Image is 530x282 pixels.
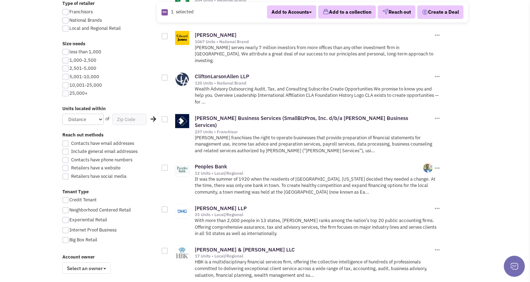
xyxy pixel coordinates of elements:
[146,115,155,124] div: Search Nearby
[423,163,433,173] img: W7vr0x00b0GZC0PPbilSCg.png
[176,9,194,15] span: selected
[195,176,441,196] p: It was the summer of 1920 when the residents of [GEOGRAPHIC_DATA], [US_STATE] decided they needed...
[195,253,433,259] div: 17 Units • Local/Regional
[195,32,236,38] a: [PERSON_NAME]
[417,5,463,19] button: Create a Deal
[69,207,131,213] span: Neighborhood Centered Retail
[195,135,441,154] p: [PERSON_NAME] franchises the right to operate businesses that provide preparation of financial st...
[69,9,93,15] span: Franchisors
[69,197,97,203] span: Credit Tenant
[62,41,157,47] label: Size needs
[62,106,157,112] label: Units located within
[69,82,102,88] span: 10,001-25,000
[69,217,107,223] span: Experiential Retail
[69,25,121,31] span: Local and Regional Retail
[382,9,388,15] img: VectorPaper_Plane.png
[422,8,428,16] img: Deal-Dollar.png
[171,9,174,15] span: 1
[71,165,121,171] span: Retailers have a website
[195,246,295,253] a: [PERSON_NAME] & [PERSON_NAME] LLC
[69,17,102,23] span: National Brands
[71,148,138,154] span: Include general email addresses
[323,9,329,15] img: icon-collection-lavender.png
[69,227,117,233] span: Internet Proof Business
[195,205,247,211] a: [PERSON_NAME] LLP
[195,129,433,135] div: 237 Units • Franchisor
[105,116,109,122] span: of
[195,73,249,80] a: CliftonLarsonAllen LLP
[62,132,157,139] label: Reach out methods
[161,9,168,15] img: Rectangle.png
[195,259,441,278] p: HBK is a multidisciplinary financial services firm, offering the collective intelligence of hundr...
[318,6,376,19] button: Add to a collection
[69,65,96,71] span: 2,501-5,000
[195,80,433,86] div: 120 Units • National Brand
[195,212,433,217] div: 33 Units • Local/Regional
[69,237,97,243] span: Big Box Retail
[195,163,227,170] a: Peoples Bank
[71,157,132,163] span: Contacts have phone numbers
[71,140,134,146] span: Contacts have email addresses
[69,49,101,55] span: less than 1,000
[69,74,99,80] span: 5,001-10,000
[62,189,157,195] label: Tenant Type
[378,6,415,19] button: Reach out
[71,173,126,179] span: Retailers have social media
[195,170,424,176] div: 12 Units • Local/Regional
[195,217,441,237] p: With more than 2,000 people in 13 states, [PERSON_NAME] ranks among the nation’s top 20 public ac...
[195,115,408,129] a: [PERSON_NAME] Business Services (SmallBizPros, Inc. d/b/a [PERSON_NAME] Business Services)
[69,57,96,63] span: 1,000-2,500
[195,45,441,64] p: [PERSON_NAME] serves nearly 7 million investors from more offices than any other investment firm ...
[69,90,88,96] span: 25,000+
[112,114,146,125] input: Zip Code
[62,0,157,7] label: Type of retailer
[195,86,441,106] p: Wealth Advisory Outsourcing Audit, Tax, and Consulting Subscribe Create Opportunities We promise ...
[62,262,111,274] span: Select an owner
[62,254,157,261] label: Account owner
[267,5,316,19] button: Add to Accounts
[195,39,433,45] div: 1067 Units • National Brand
